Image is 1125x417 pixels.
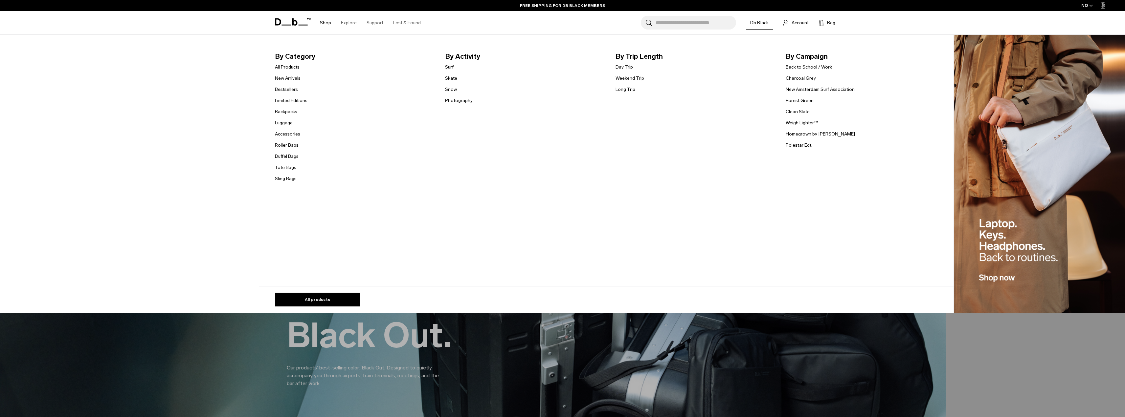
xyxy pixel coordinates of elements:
a: Skate [445,75,457,82]
span: Bag [827,19,835,26]
a: Explore [341,11,357,34]
span: Account [792,19,809,26]
span: By Category [275,51,435,62]
a: Polestar Edt. [786,142,812,149]
a: Lost & Found [393,11,421,34]
span: By Activity [445,51,605,62]
a: New Amsterdam Surf Association [786,86,855,93]
a: Weigh Lighter™ [786,119,818,126]
a: Support [367,11,383,34]
a: New Arrivals [275,75,301,82]
a: FREE SHIPPING FOR DB BLACK MEMBERS [520,3,605,9]
a: Roller Bags [275,142,299,149]
nav: Main Navigation [315,11,426,34]
a: Charcoal Grey [786,75,816,82]
a: All Products [275,64,300,71]
a: Limited Editions [275,97,307,104]
a: Shop [320,11,331,34]
a: Bestsellers [275,86,298,93]
a: Backpacks [275,108,297,115]
a: Duffel Bags [275,153,299,160]
a: Long Trip [616,86,635,93]
a: Account [783,19,809,27]
a: Snow [445,86,457,93]
a: Surf [445,64,454,71]
a: Day Trip [616,64,633,71]
a: Weekend Trip [616,75,644,82]
span: By Campaign [786,51,946,62]
a: Db Black [746,16,773,30]
a: Homegrown by [PERSON_NAME] [786,131,855,137]
a: Forest Green [786,97,814,104]
button: Bag [819,19,835,27]
a: Luggage [275,119,293,126]
a: Accessories [275,131,300,137]
a: Photography [445,97,473,104]
a: Back to School / Work [786,64,832,71]
a: Clean Slate [786,108,810,115]
span: By Trip Length [616,51,776,62]
a: Sling Bags [275,175,297,182]
a: All products [275,293,360,306]
a: Tote Bags [275,164,296,171]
